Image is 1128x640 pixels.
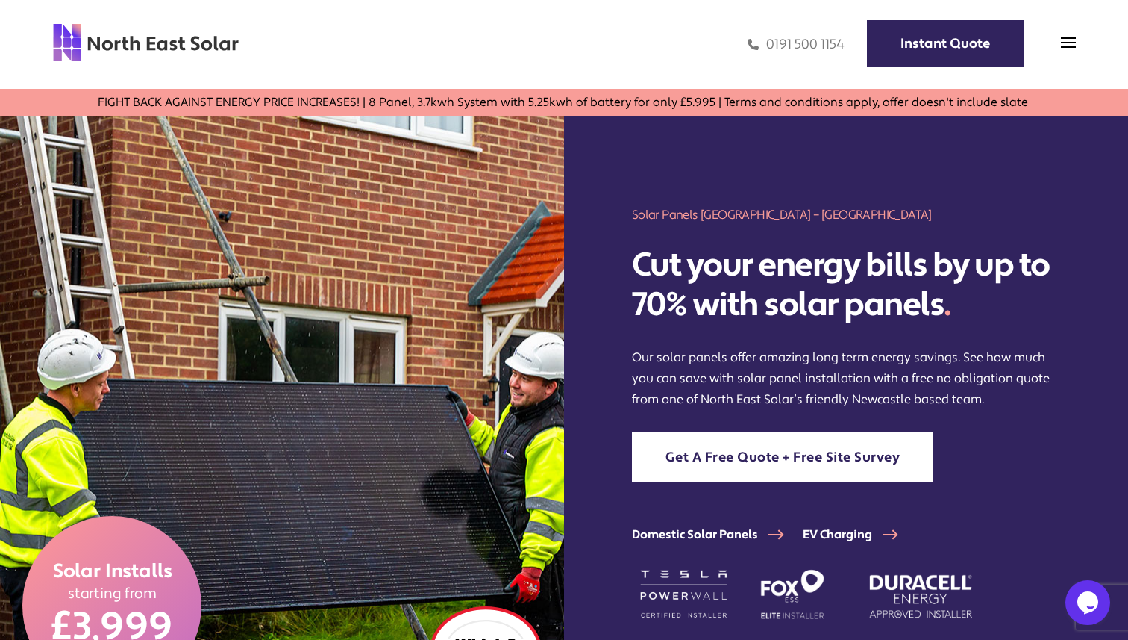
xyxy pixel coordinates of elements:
img: menu icon [1061,35,1076,50]
img: phone icon [748,36,759,53]
span: . [944,284,951,326]
a: EV Charging [803,527,917,542]
span: starting from [67,584,157,603]
span: Solar Installs [52,559,172,585]
iframe: chat widget [1065,580,1113,625]
h1: Solar Panels [GEOGRAPHIC_DATA] – [GEOGRAPHIC_DATA] [632,206,1061,223]
a: Instant Quote [867,20,1024,67]
a: 0191 500 1154 [748,36,845,53]
img: north east solar logo [52,22,239,63]
p: Our solar panels offer amazing long term energy savings. See how much you can save with solar pan... [632,347,1061,410]
h2: Cut your energy bills by up to 70% with solar panels [632,246,1061,325]
a: Get A Free Quote + Free Site Survey [632,432,934,482]
a: Domestic Solar Panels [632,527,803,542]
